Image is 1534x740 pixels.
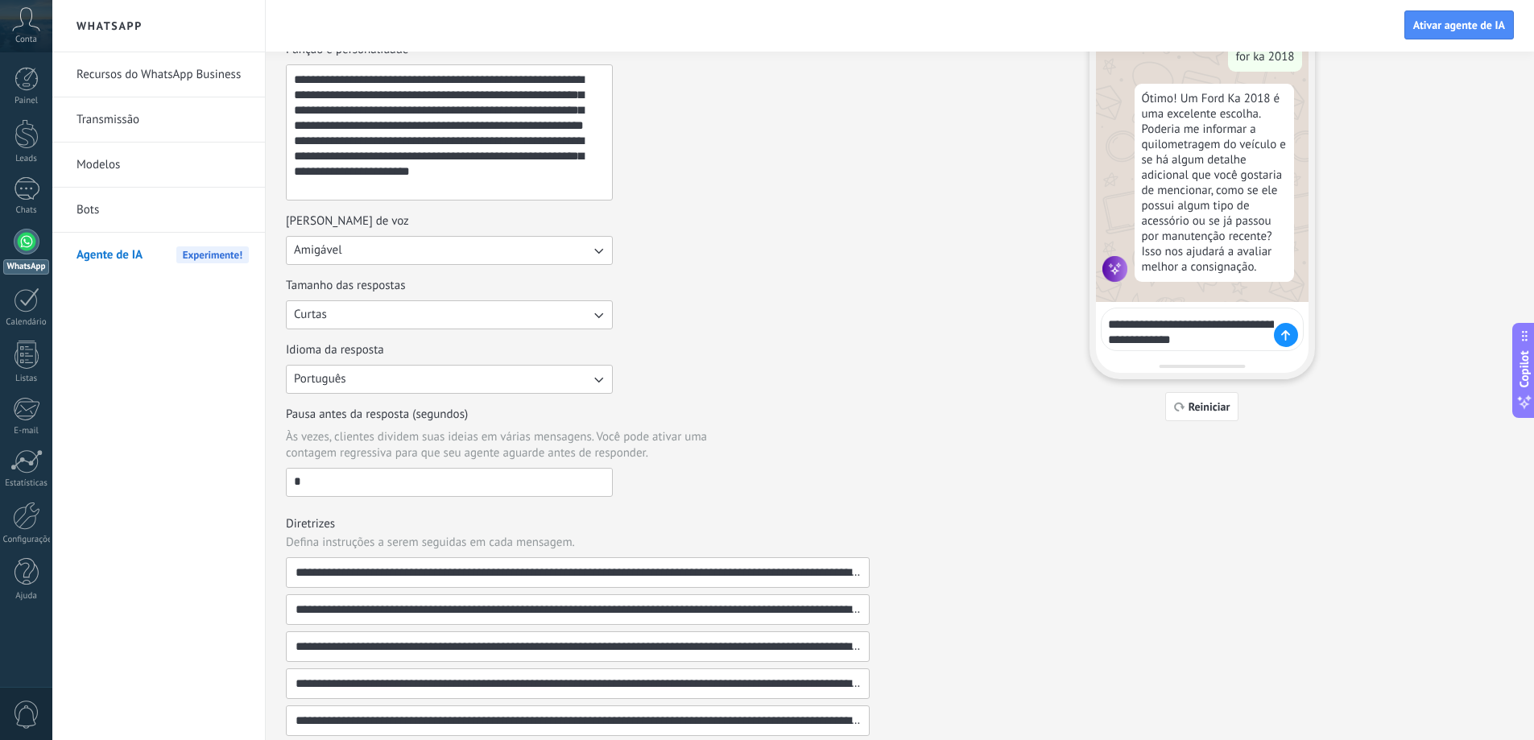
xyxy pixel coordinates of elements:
[52,97,265,143] li: Transmissão
[3,259,49,275] div: WhatsApp
[286,516,870,531] h3: Diretrizes
[294,307,327,323] span: Curtas
[3,205,50,216] div: Chats
[3,535,50,545] div: Configurações
[286,535,575,551] span: Defina instruções a serem seguidas em cada mensagem.
[1189,401,1230,412] span: Reiniciar
[76,188,249,233] a: Bots
[15,35,37,45] span: Conta
[1165,392,1239,421] button: Reiniciar
[286,429,709,461] span: Às vezes, clientes dividem suas ideias em várias mensagens. Você pode ativar uma contagem regress...
[52,233,265,277] li: Agente de IA
[286,365,613,394] button: Idioma da resposta
[286,213,409,229] span: [PERSON_NAME] de voz
[3,154,50,164] div: Leads
[3,374,50,384] div: Listas
[76,233,143,278] span: Agente de IA
[294,371,346,387] span: Português
[286,342,384,358] span: Idioma da resposta
[286,278,405,294] span: Tamanho das respostas
[1228,42,1301,72] div: for ka 2018
[3,317,50,328] div: Calendário
[3,591,50,602] div: Ajuda
[76,233,249,278] a: Agente de IAExperimente!
[52,143,265,188] li: Modelos
[1413,19,1505,31] span: Ativar agente de IA
[1102,256,1128,282] img: agent icon
[286,236,613,265] button: [PERSON_NAME] de voz
[52,188,265,233] li: Bots
[286,407,468,423] span: Pausa antes da resposta (segundos)
[294,242,342,258] span: Amigável
[176,246,249,263] span: Experimente!
[52,52,265,97] li: Recursos do WhatsApp Business
[76,143,249,188] a: Modelos
[3,96,50,106] div: Painel
[287,65,609,200] textarea: Função e personalidade
[1516,350,1532,387] span: Copilot
[1404,10,1514,39] button: Ativar agente de IA
[76,52,249,97] a: Recursos do WhatsApp Business
[3,478,50,489] div: Estatísticas
[1135,84,1294,282] div: Ótimo! Um Ford Ka 2018 é uma excelente escolha. Poderia me informar a quilometragem do veículo e ...
[286,300,613,329] button: Tamanho das respostas
[76,97,249,143] a: Transmissão
[287,469,612,494] input: Pausa antes da resposta (segundos)Às vezes, clientes dividem suas ideias em várias mensagens. Voc...
[3,426,50,436] div: E-mail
